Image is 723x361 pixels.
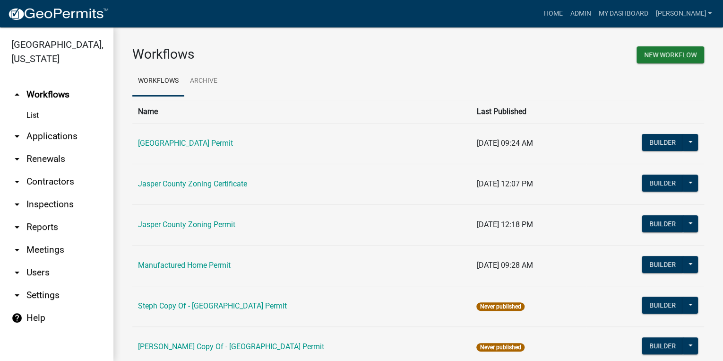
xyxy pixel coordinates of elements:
button: Builder [642,337,683,354]
a: My Dashboard [594,5,652,23]
button: Builder [642,215,683,232]
th: Last Published [471,100,586,123]
a: Steph Copy Of - [GEOGRAPHIC_DATA] Permit [138,301,287,310]
a: Jasper County Zoning Certificate [138,179,247,188]
i: arrow_drop_down [11,153,23,165]
i: arrow_drop_down [11,290,23,301]
i: help [11,312,23,324]
i: arrow_drop_down [11,131,23,142]
span: [DATE] 12:18 PM [476,220,533,229]
i: arrow_drop_down [11,199,23,210]
a: Archive [184,66,223,97]
i: arrow_drop_down [11,244,23,255]
button: New Workflow [637,46,704,63]
i: arrow_drop_down [11,267,23,278]
h3: Workflows [132,46,411,62]
span: [DATE] 12:07 PM [476,179,533,188]
button: Builder [642,256,683,273]
button: Builder [642,175,683,192]
a: Home [540,5,566,23]
button: Builder [642,134,683,151]
a: [GEOGRAPHIC_DATA] Permit [138,139,233,148]
span: [DATE] 09:28 AM [476,261,533,270]
a: Workflows [132,66,184,97]
span: Never published [476,343,524,352]
span: [DATE] 09:24 AM [476,139,533,148]
a: [PERSON_NAME] Copy Of - [GEOGRAPHIC_DATA] Permit [138,342,324,351]
a: Admin [566,5,594,23]
i: arrow_drop_down [11,176,23,187]
th: Name [132,100,471,123]
button: Builder [642,297,683,314]
a: Manufactured Home Permit [138,261,231,270]
span: Never published [476,302,524,311]
a: [PERSON_NAME] [652,5,715,23]
i: arrow_drop_down [11,221,23,233]
a: Jasper County Zoning Permit [138,220,235,229]
i: arrow_drop_up [11,89,23,100]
